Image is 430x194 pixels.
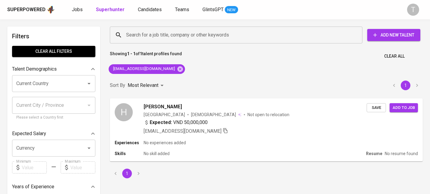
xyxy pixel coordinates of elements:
[140,51,142,56] b: 1
[22,161,47,173] input: Value
[144,151,170,157] p: No skill added
[16,115,91,121] p: Please select a Country first
[144,112,185,118] div: [GEOGRAPHIC_DATA]
[85,144,93,152] button: Open
[191,112,237,118] span: [DEMOGRAPHIC_DATA]
[115,140,144,146] p: Experiences
[72,6,84,14] a: Jobs
[175,6,190,14] a: Teams
[110,82,125,89] p: Sort By
[390,103,418,113] button: Add to job
[110,98,423,161] a: H[PERSON_NAME][GEOGRAPHIC_DATA][DEMOGRAPHIC_DATA] Not open to relocationExpected: VND 50,000,000[...
[150,119,172,126] b: Expected:
[115,151,144,157] p: Skills
[372,31,416,39] span: Add New Talent
[202,6,238,14] a: GlintsGPT NEW
[393,104,415,111] span: Add to job
[385,151,418,157] p: No resume found
[382,51,407,62] button: Clear All
[115,103,133,121] div: H
[122,169,132,178] button: page 1
[12,65,57,73] p: Talent Demographics
[144,128,221,134] span: [EMAIL_ADDRESS][DOMAIN_NAME]
[384,52,405,60] span: Clear All
[110,169,144,178] nav: pagination navigation
[110,51,182,62] p: Showing of talent profiles found
[401,81,410,90] button: page 1
[138,6,163,14] a: Candidates
[370,104,383,111] span: Save
[12,128,95,140] div: Expected Salary
[407,4,419,16] div: T
[367,103,386,113] button: Save
[225,7,238,13] span: NEW
[138,7,162,12] span: Candidates
[12,130,46,137] p: Expected Salary
[247,112,289,118] p: Not open to relocation
[12,63,95,75] div: Talent Demographics
[367,29,420,41] button: Add New Talent
[47,5,55,14] img: app logo
[366,151,382,157] p: Resume
[388,81,423,90] nav: pagination navigation
[109,64,185,74] div: [EMAIL_ADDRESS][DOMAIN_NAME]
[128,82,158,89] p: Most Relevant
[85,79,93,88] button: Open
[128,80,166,91] div: Most Relevant
[144,119,208,126] div: VND 50,000,000
[12,31,95,41] h6: Filters
[144,140,186,146] p: No experiences added
[96,7,125,12] b: Superhunter
[12,46,95,57] button: Clear All filters
[127,51,135,56] b: 1 - 1
[109,66,179,72] span: [EMAIL_ADDRESS][DOMAIN_NAME]
[175,7,189,12] span: Teams
[144,103,182,110] span: [PERSON_NAME]
[202,7,224,12] span: GlintsGPT
[7,6,46,13] div: Superpowered
[17,48,91,55] span: Clear All filters
[96,6,126,14] a: Superhunter
[7,5,55,14] a: Superpoweredapp logo
[70,161,95,173] input: Value
[12,181,95,193] div: Years of Experience
[72,7,83,12] span: Jobs
[12,183,54,190] p: Years of Experience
